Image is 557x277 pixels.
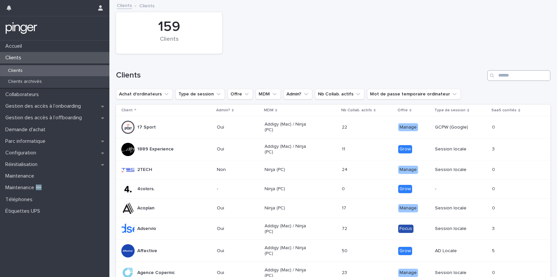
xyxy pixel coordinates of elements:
button: Offre [227,89,253,99]
tr: 2TECHNonNinja (PC)2424 ManageSession locale00 [116,160,550,180]
div: Grow [398,247,412,255]
p: 1889 Experience [137,146,174,152]
button: Mot de passe temporaire ordinateur [367,89,461,99]
p: Client [121,107,133,114]
p: Clients [3,68,28,74]
p: Type de session [434,107,465,114]
p: 72 [342,225,348,232]
p: Oui [217,248,259,254]
p: 2TECH [137,167,152,173]
div: 159 [127,19,211,35]
p: 0 [492,185,496,192]
h1: Clients [116,71,485,80]
a: Clients [117,1,132,9]
p: 0 [492,123,496,130]
p: Accueil [3,43,27,49]
div: Grow [398,185,412,193]
p: Configuration [3,150,41,156]
tr: 17 SportOuiAddigy (Mac) / Ninja (PC)2222 ManageGCPW (Google)00 [116,116,550,138]
p: Session locale [435,226,482,232]
p: GCPW (Google) [435,125,482,130]
p: 22 [342,123,348,130]
p: Acoplan [137,205,155,211]
p: Session locale [435,167,482,173]
p: 23 [342,269,348,276]
tr: AffectiveOuiAddigy (Mac) / Ninja (PC)5050 GrowAD Locale55 [116,240,550,262]
p: Ninja (PC) [265,167,312,173]
p: Téléphones [3,196,38,203]
p: Adservio [137,226,156,232]
p: Clients [139,2,155,9]
p: Addigy (Mac) / Ninja (PC) [265,144,312,155]
div: Manage [398,204,418,212]
div: Focus [398,225,413,233]
p: 0 [492,204,496,211]
div: Manage [398,166,418,174]
p: - [435,186,482,192]
tr: AdservioOuiAddigy (Mac) / Ninja (PC)7272 FocusSession locale33 [116,218,550,240]
p: Clients archivés [3,79,47,84]
p: Addigy (Mac) / Ninja (PC) [265,122,312,133]
p: 4colors. [137,186,155,192]
p: Admin? [216,107,230,114]
p: Réinitialisation [3,161,43,168]
p: Offre [398,107,408,114]
tr: AcoplanOuiNinja (PC)1717 ManageSession locale00 [116,198,550,218]
p: - [217,186,259,192]
button: Type de session [175,89,225,99]
p: 50 [342,247,349,254]
button: Achat d'ordinateurs [116,89,173,99]
p: Affective [137,248,157,254]
p: MDM [264,107,274,114]
p: SaaS confiés [491,107,517,114]
p: Oui [217,270,259,276]
p: Addigy (Mac) / Ninja (PC) [265,245,312,256]
button: Admin? [283,89,312,99]
p: AD Locale [435,248,482,254]
div: Grow [398,145,412,153]
tr: 4colors.-Ninja (PC)00 Grow-00 [116,180,550,199]
p: Ninja (PC) [265,186,312,192]
img: mTgBEunGTSyRkCgitkcU [5,22,37,35]
p: 0 [492,166,496,173]
p: 0 [492,269,496,276]
p: Gestion des accès à l’offboarding [3,115,87,121]
tr: 1889 ExperienceOuiAddigy (Mac) / Ninja (PC)1111 GrowSession locale33 [116,138,550,160]
p: Nb Collab. actifs [341,107,372,114]
p: Session locale [435,146,482,152]
p: Session locale [435,205,482,211]
button: MDM [256,89,281,99]
p: 3 [492,225,496,232]
p: Clients [3,55,27,61]
p: Oui [217,205,259,211]
p: Oui [217,125,259,130]
p: Parc informatique [3,138,51,144]
button: Nb Collab. actifs [315,89,364,99]
div: Clients [127,36,211,50]
p: 17 Sport [137,125,156,130]
p: Maintenance 🆕 [3,185,47,191]
p: Maintenance [3,173,39,179]
input: Search [487,70,550,81]
p: 0 [342,185,346,192]
p: 3 [492,145,496,152]
p: Oui [217,146,259,152]
p: Agence Copernic [137,270,175,276]
p: Addigy (Mac) / Ninja (PC) [265,223,312,235]
div: Manage [398,123,418,132]
p: Étiquettes UPS [3,208,45,214]
p: Demande d'achat [3,127,51,133]
p: Collaborateurs [3,91,44,98]
p: Session locale [435,270,482,276]
p: 5 [492,247,496,254]
p: Gestion des accès à l’onboarding [3,103,86,109]
p: Ninja (PC) [265,205,312,211]
p: 11 [342,145,346,152]
p: 24 [342,166,349,173]
p: Non [217,167,259,173]
div: Manage [398,269,418,277]
p: Oui [217,226,259,232]
p: 17 [342,204,347,211]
